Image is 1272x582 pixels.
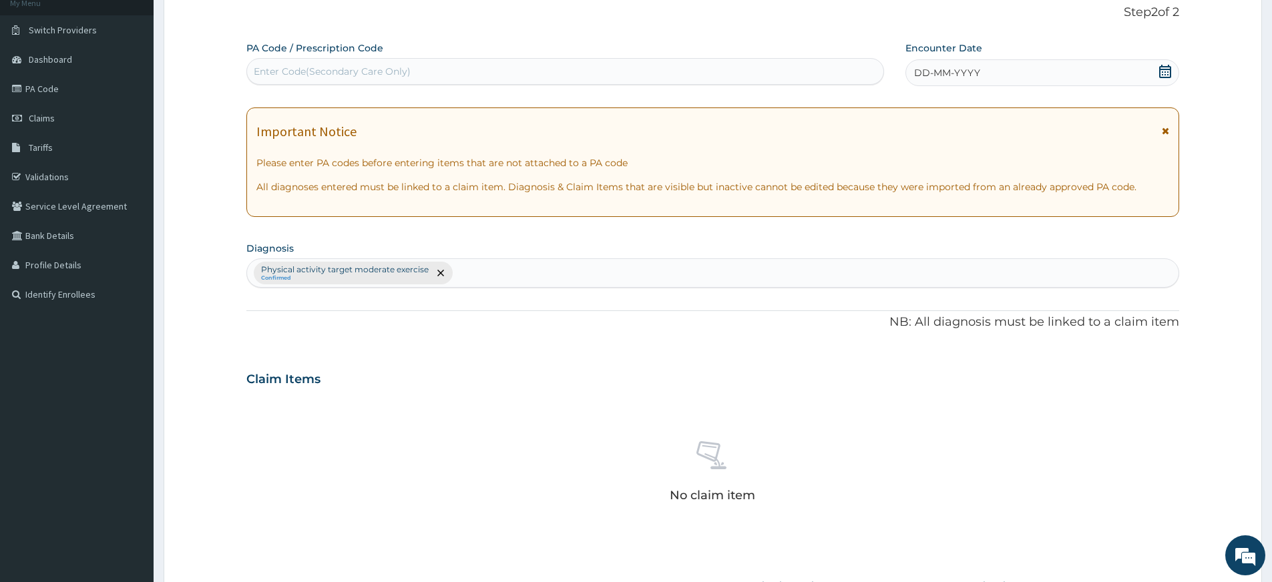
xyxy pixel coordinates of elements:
label: Diagnosis [246,242,294,255]
div: Enter Code(Secondary Care Only) [254,65,411,78]
p: Please enter PA codes before entering items that are not attached to a PA code [256,156,1169,170]
label: PA Code / Prescription Code [246,41,383,55]
p: No claim item [670,489,755,502]
p: All diagnoses entered must be linked to a claim item. Diagnosis & Claim Items that are visible bu... [256,180,1169,194]
span: Dashboard [29,53,72,65]
span: Tariffs [29,141,53,154]
span: DD-MM-YYYY [914,66,980,79]
p: NB: All diagnosis must be linked to a claim item [246,314,1179,331]
p: Step 2 of 2 [246,5,1179,20]
span: Switch Providers [29,24,97,36]
img: d_794563401_company_1708531726252_794563401 [25,67,54,100]
h1: Important Notice [256,124,357,139]
h3: Claim Items [246,372,321,387]
span: We're online! [77,168,184,303]
label: Encounter Date [905,41,982,55]
div: Minimize live chat window [219,7,251,39]
div: Chat with us now [69,75,224,92]
textarea: Type your message and hit 'Enter' [7,364,254,411]
span: Claims [29,112,55,124]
